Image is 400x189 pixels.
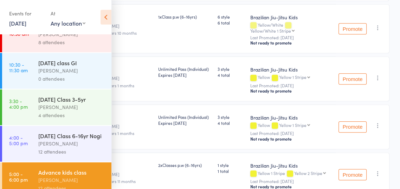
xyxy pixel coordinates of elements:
[38,168,105,176] div: Advance kids class
[218,120,245,126] span: 4 total
[9,98,28,109] time: 3:30 - 4:00 pm
[9,8,44,19] div: Events for
[218,162,245,168] span: 1 style
[250,123,333,129] div: Yellow
[2,89,111,125] a: 3:30 -4:00 pm[DATE] Class 3-5yr[PERSON_NAME]4 attendees
[250,35,333,40] small: Last Promoted: [DATE]
[338,121,367,133] button: Promote
[38,103,105,111] div: [PERSON_NAME]
[338,73,367,85] button: Promote
[250,179,333,184] small: Last Promoted: [DATE]
[250,28,291,33] div: Yellow/White 1 Stripe
[279,123,307,127] div: Yellow 1 Stripe
[158,14,212,20] div: 1xClass p.w (6-16yrs)
[250,171,333,177] div: Yellow 1 Stripe
[250,131,333,136] small: Last Promoted: [DATE]
[51,19,85,27] div: Any location
[294,171,322,175] div: Yellow 2 Stripe
[250,83,333,88] small: Last Promoted: [DATE]
[218,66,245,72] span: 3 style
[218,72,245,78] span: 4 total
[38,95,105,103] div: [DATE] Class 3-5yr
[250,75,333,81] div: Yellow
[2,126,111,162] a: 4:00 -5:00 pm[DATE] Class 6-16yr Nogi[PERSON_NAME]12 attendees
[279,75,307,79] div: Yellow 1 Stripe
[250,66,333,73] div: Brazilian Jiu-Jitsu Kids
[250,22,333,33] div: Yellow/White
[338,169,367,180] button: Promote
[9,62,28,73] time: 10:30 - 11:30 am
[250,162,333,169] div: Brazilian Jiu-Jitsu Kids
[51,8,85,19] div: At
[9,25,29,36] time: 9:30 - 10:30 am
[158,120,212,126] div: Expires [DATE]
[38,30,105,38] div: [PERSON_NAME]
[250,114,333,121] div: Brazilian Jiu-Jitsu Kids
[38,38,105,46] div: 8 attendees
[38,59,105,67] div: [DATE] class GI
[38,148,105,156] div: 12 attendees
[38,111,105,119] div: 4 attendees
[9,135,28,146] time: 4:00 - 5:00 pm
[250,40,333,46] div: Not ready to promote
[218,114,245,120] span: 3 style
[158,114,212,126] div: Unlimited Pass (Individual)
[218,168,245,174] span: 1 total
[9,171,28,182] time: 5:00 - 6:00 pm
[250,14,333,21] div: Brazilian Jiu-Jitsu Kids
[250,136,333,142] div: Not ready to promote
[38,67,105,75] div: [PERSON_NAME]
[218,14,245,20] span: 6 style
[38,140,105,148] div: [PERSON_NAME]
[338,23,367,34] button: Promote
[9,19,26,27] a: [DATE]
[218,20,245,26] span: 6 total
[158,66,212,78] div: Unlimited Pass (Individual)
[158,72,212,78] div: Expires [DATE]
[2,16,111,52] a: 9:30 -10:30 am[DATE] Day Class 6-16yr[PERSON_NAME]8 attendees
[250,88,333,94] div: Not ready to promote
[38,75,105,83] div: 0 attendees
[158,162,212,168] div: 2xClasses p.w (6-16yrs)
[2,53,111,89] a: 10:30 -11:30 am[DATE] class GI[PERSON_NAME]0 attendees
[38,132,105,140] div: [DATE] Class 6-16yr Nogi
[38,176,105,184] div: [PERSON_NAME]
